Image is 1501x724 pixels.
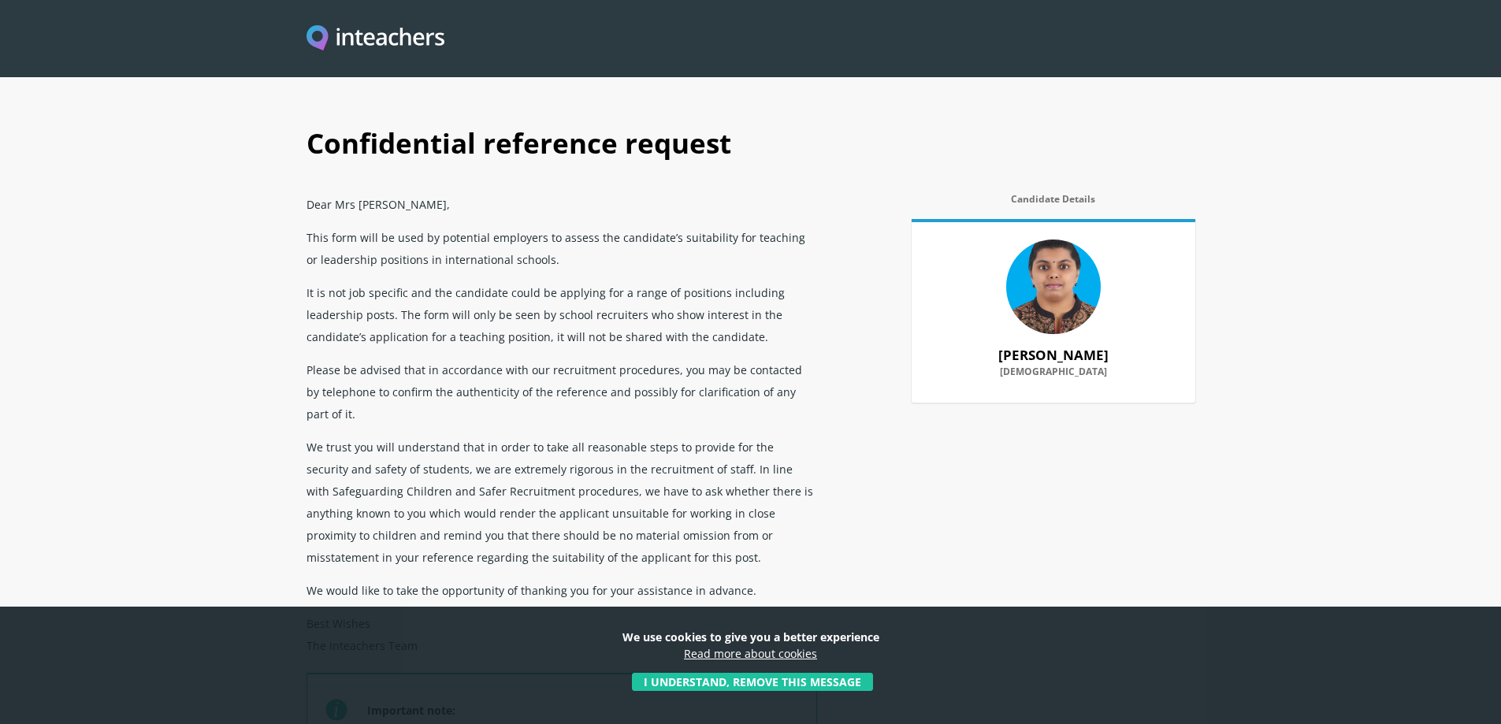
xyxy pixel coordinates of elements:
[931,366,1176,387] label: [DEMOGRAPHIC_DATA]
[307,110,1195,187] h1: Confidential reference request
[307,221,817,276] p: This form will be used by potential employers to assess the candidate’s suitability for teaching ...
[307,353,817,430] p: Please be advised that in accordance with our recruitment procedures, you may be contacted by tel...
[1006,239,1101,334] img: 80586
[632,673,873,691] button: I understand, remove this message
[912,194,1195,214] label: Candidate Details
[307,430,817,574] p: We trust you will understand that in order to take all reasonable steps to provide for the securi...
[684,646,817,661] a: Read more about cookies
[307,276,817,353] p: It is not job specific and the candidate could be applying for a range of positions including lea...
[998,346,1109,364] strong: [PERSON_NAME]
[307,25,445,53] img: Inteachers
[307,574,817,607] p: We would like to take the opportunity of thanking you for your assistance in advance.
[307,25,445,53] a: Visit this site's homepage
[307,187,817,221] p: Dear Mrs [PERSON_NAME],
[622,629,879,644] strong: We use cookies to give you a better experience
